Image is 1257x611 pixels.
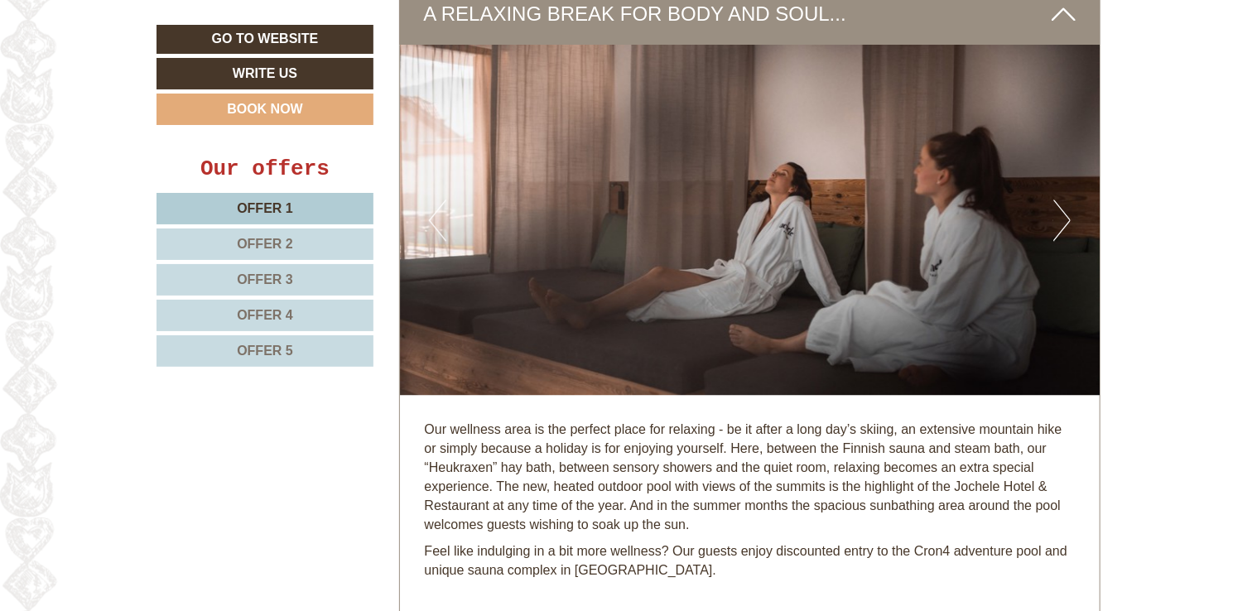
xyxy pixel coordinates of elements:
[1053,200,1071,241] button: Next
[237,237,293,251] span: Offer 2
[157,25,373,54] a: Go to website
[157,154,373,185] div: Our offers
[237,272,293,286] span: Offer 3
[237,344,293,358] span: Offer 5
[429,200,446,241] button: Previous
[425,421,1076,534] p: Our wellness area is the perfect place for relaxing - be it after a long day’s skiing, an extensi...
[237,308,293,322] span: Offer 4
[425,542,1076,580] p: Feel like indulging in a bit more wellness? Our guests enjoy discounted entry to the Cron4 advent...
[157,94,373,125] a: Book now
[237,201,293,215] span: Offer 1
[157,58,373,89] a: Write us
